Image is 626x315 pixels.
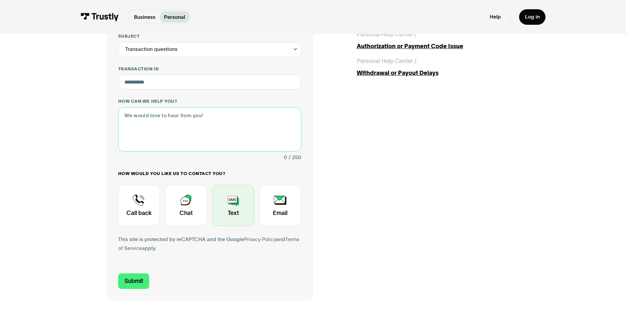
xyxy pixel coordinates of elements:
div: 0 [284,153,287,162]
div: This site is protected by reCAPTCHA and the Google and apply. [118,235,301,253]
div: Authorization or Payment Code Issue [357,42,520,51]
a: Help [490,14,501,20]
div: / 250 [289,153,301,162]
a: Personal [160,12,190,22]
a: Privacy Policy [244,236,276,242]
div: Transaction questions [118,42,301,57]
input: Submit [118,273,149,289]
div: Personal Help Center / [357,30,416,39]
div: Personal Help Center / [357,57,416,66]
img: Trustly Logo [81,13,119,21]
label: How would you like us to contact you? [118,171,301,177]
label: Transaction ID [118,66,301,72]
a: Log in [519,9,546,25]
label: How can we help you? [118,98,301,104]
div: Withdrawal or Payout Delays [357,69,520,78]
a: Personal Help Center /Authorization or Payment Code Issue [357,30,520,51]
a: Personal Help Center /Withdrawal or Payout Delays [357,57,520,78]
div: Transaction questions [125,45,178,54]
p: Personal [164,13,185,21]
a: Terms of Service [118,236,299,251]
div: Log in [525,14,540,20]
label: Subject [118,33,301,39]
p: Business [134,13,155,21]
a: Business [129,12,160,22]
